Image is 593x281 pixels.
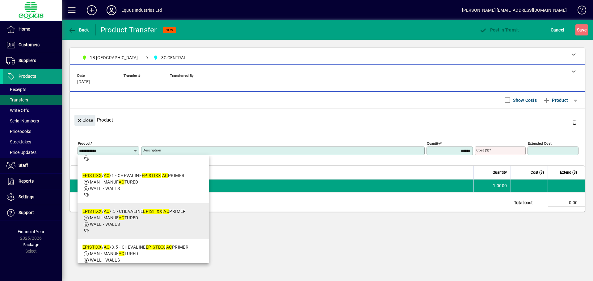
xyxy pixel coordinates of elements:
mat-option: EPISTIXX/AC/1 - CHEVALINE EPISTIXX AC PRIMER [78,167,209,203]
span: - [124,80,125,85]
a: Write Offs [3,105,62,116]
em: EPISTIXX [82,245,102,250]
a: Customers [3,37,62,53]
span: Reports [19,179,34,184]
em: EPISTIXX [82,173,102,178]
a: Receipts [3,84,62,95]
span: Suppliers [19,58,36,63]
mat-option: EPISTIXX/AC/.5 - CHEVALINE EPISTIXX AC PRIMER [78,203,209,239]
em: AC [166,245,172,250]
span: Package [23,242,39,247]
em: AC [119,180,124,184]
span: NEW [166,28,173,32]
span: Post In Transit [479,27,519,32]
label: Show Costs [512,97,537,103]
mat-label: Cost ($) [476,148,489,152]
button: Close [74,115,95,126]
a: Home [3,22,62,37]
span: MAN - MANUF TURED [90,215,138,220]
span: S [577,27,579,32]
span: Back [68,27,89,32]
div: / /.5 - CHEVALINE PRIMER [82,208,186,215]
span: Pricebooks [6,129,31,134]
em: AC [119,251,124,256]
div: Equus Industries Ltd [121,5,162,15]
mat-label: Product [78,141,90,146]
span: [DATE] [77,80,90,85]
span: Receipts [6,87,26,92]
a: Support [3,205,62,221]
em: EPISTIXX [146,245,165,250]
span: Cost ($) [531,169,544,176]
a: Settings [3,189,62,205]
mat-option: EPISTIXX/AC/3.5 - CHEVALINE EPISTIXX AC PRIMER [78,239,209,275]
em: AC [163,209,169,214]
em: EPISTIXX [143,209,162,214]
div: [PERSON_NAME] [EMAIL_ADDRESS][DOMAIN_NAME] [462,5,567,15]
button: Profile [102,5,121,16]
a: Serial Numbers [3,116,62,126]
mat-label: Quantity [427,141,440,146]
mat-label: Extended Cost [528,141,552,146]
span: Support [19,210,34,215]
span: - [170,80,171,85]
span: Quantity [493,169,507,176]
app-page-header-button: Close [73,117,97,123]
div: / /3.5 - CHEVALINE PRIMER [82,244,188,250]
em: AC [119,215,124,220]
a: Stocktakes [3,137,62,147]
em: AC [104,245,110,250]
span: ave [577,25,587,35]
em: AC [104,209,110,214]
span: Transfers [6,97,28,102]
span: Close [77,115,93,126]
button: Back [67,24,90,35]
span: MAN - MANUF TURED [90,180,138,184]
button: Delete [567,115,582,130]
div: Product [70,109,585,131]
span: Financial Year [18,229,44,234]
a: Transfers [3,95,62,105]
div: / /1 - CHEVALINE PRIMER [82,172,184,179]
a: Reports [3,174,62,189]
td: 0.00 [548,199,585,207]
span: Customers [19,42,40,47]
button: Add [82,5,102,16]
span: Price Updates [6,150,36,155]
span: Cancel [551,25,564,35]
mat-label: Description [143,148,161,152]
em: EPISTIXX [142,173,161,178]
span: Write Offs [6,108,29,113]
a: Staff [3,158,62,173]
a: Suppliers [3,53,62,68]
button: Cancel [549,24,566,35]
a: Price Updates [3,147,62,158]
span: WALL - WALLS [90,258,120,262]
td: 1.0000 [473,180,511,192]
em: EPISTIXX [82,209,102,214]
button: Save [575,24,588,35]
span: Staff [19,163,28,168]
span: Extend ($) [560,169,577,176]
td: Total cost [511,199,548,207]
span: Stocktakes [6,139,31,144]
span: Home [19,27,30,31]
app-page-header-button: Back [62,24,96,35]
em: AC [104,173,110,178]
span: MAN - MANUF TURED [90,251,138,256]
div: Product Transfer [100,25,157,35]
a: Pricebooks [3,126,62,137]
app-page-header-button: Delete [567,119,582,125]
em: AC [162,173,168,178]
button: Post In Transit [478,24,520,35]
span: WALL - WALLS [90,222,120,227]
span: Serial Numbers [6,118,39,123]
span: Products [19,74,36,79]
a: Knowledge Base [573,1,585,21]
span: Settings [19,194,34,199]
span: WALL - WALLS [90,186,120,191]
